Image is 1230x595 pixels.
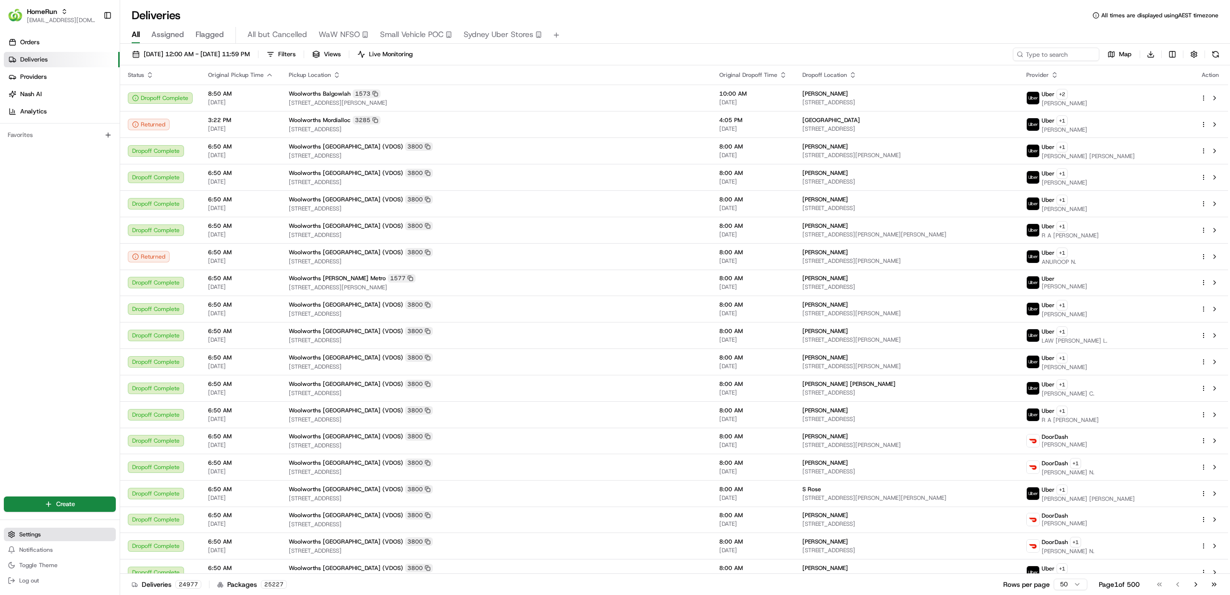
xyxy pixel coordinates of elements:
[1103,48,1136,61] button: Map
[1027,329,1039,342] img: uber-new-logo.jpeg
[4,104,120,119] a: Analytics
[1042,258,1076,266] span: ANUROOP N.
[1042,390,1095,397] span: [PERSON_NAME] C.
[20,73,47,81] span: Providers
[80,175,83,183] span: •
[719,310,787,317] span: [DATE]
[802,389,1011,397] span: [STREET_ADDRESS]
[10,166,25,181] img: Kareem Kanaan
[719,169,787,177] span: 8:00 AM
[802,468,1011,475] span: [STREET_ADDRESS]
[1042,486,1055,494] span: Uber
[324,50,341,59] span: Views
[132,29,140,40] span: All
[1027,461,1039,473] img: doordash_logo_v2.png
[405,485,433,494] div: 3800
[319,29,360,40] span: WaW NFSO
[10,10,29,29] img: Nash
[1057,353,1068,363] button: +1
[1042,117,1055,124] span: Uber
[802,178,1011,186] span: [STREET_ADDRESS]
[96,238,116,246] span: Pylon
[719,354,787,361] span: 8:00 AM
[1027,513,1039,526] img: doordash_logo_v2.png
[802,301,848,309] span: [PERSON_NAME]
[208,178,273,186] span: [DATE]
[128,92,193,104] button: Dropoff Complete
[56,500,75,508] span: Create
[10,92,27,109] img: 1736555255976-a54dd68f-1ca7-489b-9aae-adbdc363a1c4
[289,433,403,440] span: Woolworths [GEOGRAPHIC_DATA] (VDOS)
[802,90,848,98] span: [PERSON_NAME]
[719,380,787,388] span: 8:00 AM
[149,123,175,135] button: See all
[719,468,787,475] span: [DATE]
[802,283,1011,291] span: [STREET_ADDRESS]
[208,222,273,230] span: 6:50 AM
[1013,48,1099,61] input: Type to search
[1042,433,1068,441] span: DoorDash
[1042,301,1055,309] span: Uber
[1042,283,1087,290] span: [PERSON_NAME]
[19,561,58,569] span: Toggle Theme
[128,119,170,130] button: Returned
[208,362,273,370] span: [DATE]
[289,248,403,256] span: Woolworths [GEOGRAPHIC_DATA] (VDOS)
[719,441,787,449] span: [DATE]
[1200,71,1220,79] div: Action
[1027,434,1039,447] img: doordash_logo_v2.png
[1209,48,1222,61] button: Refresh
[30,149,78,157] span: [PERSON_NAME]
[151,29,184,40] span: Assigned
[208,248,273,256] span: 6:50 AM
[208,204,273,212] span: [DATE]
[1042,223,1055,230] span: Uber
[208,441,273,449] span: [DATE]
[719,178,787,186] span: [DATE]
[20,55,48,64] span: Deliveries
[369,50,413,59] span: Live Monitoring
[802,116,860,124] span: [GEOGRAPHIC_DATA]
[6,211,77,228] a: 📗Knowledge Base
[208,71,264,79] span: Original Pickup Time
[1027,303,1039,315] img: uber-new-logo.jpeg
[405,406,433,415] div: 3800
[289,459,403,467] span: Woolworths [GEOGRAPHIC_DATA] (VDOS)
[27,7,57,16] button: HomeRun
[1027,487,1039,500] img: uber-new-logo.jpeg
[1057,142,1068,152] button: +1
[719,389,787,397] span: [DATE]
[802,494,1011,502] span: [STREET_ADDRESS][PERSON_NAME][PERSON_NAME]
[208,257,273,265] span: [DATE]
[77,211,158,228] a: 💻API Documentation
[4,4,99,27] button: HomeRunHomeRun[EMAIL_ADDRESS][DOMAIN_NAME]
[802,169,848,177] span: [PERSON_NAME]
[802,327,848,335] span: [PERSON_NAME]
[289,222,403,230] span: Woolworths [GEOGRAPHIC_DATA] (VDOS)
[1057,89,1068,99] button: +2
[289,274,386,282] span: Woolworths [PERSON_NAME] Metro
[85,175,105,183] span: [DATE]
[289,125,704,133] span: [STREET_ADDRESS]
[4,543,116,557] button: Notifications
[802,407,848,414] span: [PERSON_NAME]
[208,327,273,335] span: 6:50 AM
[719,257,787,265] span: [DATE]
[196,29,224,40] span: Flagged
[208,407,273,414] span: 6:50 AM
[405,195,433,204] div: 3800
[289,407,403,414] span: Woolworths [GEOGRAPHIC_DATA] (VDOS)
[719,407,787,414] span: 8:00 AM
[10,216,17,223] div: 📗
[719,90,787,98] span: 10:00 AM
[289,284,704,291] span: [STREET_ADDRESS][PERSON_NAME]
[719,125,787,133] span: [DATE]
[278,50,295,59] span: Filters
[85,149,105,157] span: [DATE]
[1042,275,1055,283] span: Uber
[19,577,39,584] span: Log out
[289,495,704,502] span: [STREET_ADDRESS]
[208,274,273,282] span: 6:50 AM
[289,389,704,397] span: [STREET_ADDRESS]
[1070,537,1081,547] button: +1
